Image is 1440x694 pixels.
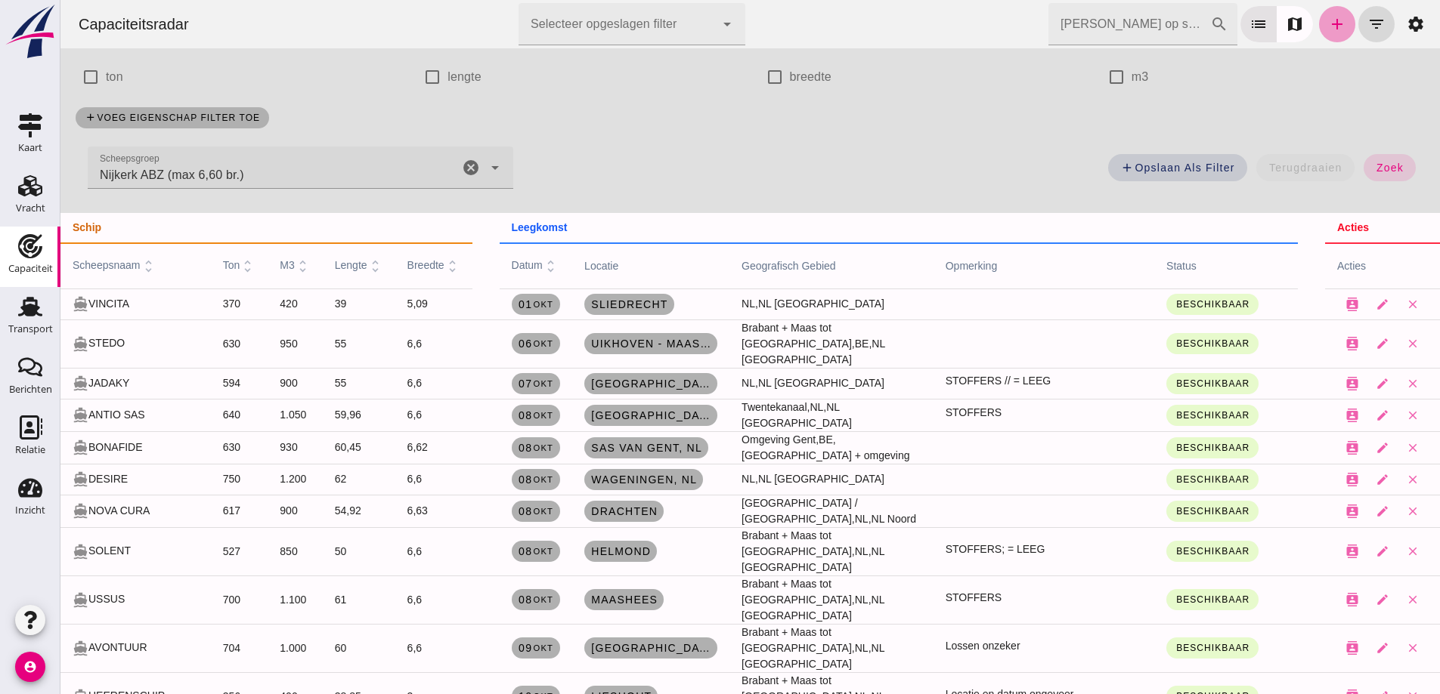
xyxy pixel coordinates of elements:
[885,638,960,654] span: Lossen onzeker
[335,464,412,495] td: 6,6
[1265,243,1380,288] th: acties
[451,373,500,394] a: 07okt
[335,319,412,368] td: 6,6
[335,288,412,319] td: 5,09
[207,495,262,527] td: 900
[1060,161,1174,174] span: Opslaan als filter
[12,503,138,520] div: NOVA CURA
[758,433,776,446] span: BE,
[401,159,420,177] i: Wis Scheepsgroep
[482,258,498,274] i: unfold_more
[1106,501,1198,522] button: Beschikbaar
[794,513,811,525] span: NL,
[1346,544,1359,558] i: close
[12,407,28,423] i: directions_boat
[1346,409,1359,422] i: close
[681,401,749,413] span: Twentekanaal,
[39,166,184,184] span: Nijkerk ABZ (max 6,60 br.)
[530,642,651,654] span: [GEOGRAPHIC_DATA]
[1071,56,1089,98] label: m3
[335,575,412,624] td: 6,6
[472,443,493,452] small: okt
[681,433,758,446] span: Omgeving Gent,
[163,259,196,271] span: ton
[1106,637,1198,659] button: Beschikbaar
[1285,473,1299,486] i: contacts
[150,319,208,368] td: 630
[524,589,603,610] a: Maashees
[1115,643,1189,653] span: Beschikbaar
[262,368,335,399] td: 55
[1106,541,1198,562] button: Beschikbaar
[472,379,493,388] small: okt
[1315,544,1329,558] i: edit
[1346,593,1359,606] i: close
[45,56,63,98] label: ton
[1315,641,1329,655] i: edit
[1346,441,1359,455] i: close
[512,243,669,288] th: locatie
[1346,473,1359,486] i: close
[472,507,493,516] small: okt
[179,258,195,274] i: unfold_more
[15,652,45,682] i: account_circle
[472,339,493,348] small: okt
[12,336,28,352] i: directions_boat
[530,505,597,517] span: Drachten
[451,405,500,426] a: 08okt
[1315,593,1329,606] i: edit
[1285,377,1299,390] i: contacts
[1060,161,1073,174] i: add
[681,594,824,622] span: NL [GEOGRAPHIC_DATA]
[681,529,794,557] span: Brabant + Maas tot [GEOGRAPHIC_DATA],
[1106,469,1198,490] button: Beschikbaar
[1094,243,1237,288] th: status
[681,642,824,670] span: NL [GEOGRAPHIC_DATA]
[1106,589,1198,610] button: Beschikbaar
[1196,154,1294,181] button: terugdraaien
[451,501,500,522] a: 08okt
[794,594,811,606] span: NL,
[1150,15,1168,33] i: search
[524,333,657,354] a: Uikhoven - Maasmechelen, nl
[150,399,208,431] td: 640
[1285,298,1299,311] i: contacts
[1115,443,1189,453] span: Beschikbaar
[384,258,400,274] i: unfold_more
[749,401,766,413] span: NL,
[18,143,42,153] div: Kaart
[80,258,96,274] i: unfold_more
[12,640,138,656] div: AVONTUUR
[681,578,794,606] span: Brabant + Maas tot [GEOGRAPHIC_DATA],
[1346,15,1364,33] i: settings
[12,296,28,312] i: directions_boat
[387,56,421,98] label: lengte
[457,338,493,350] span: 06
[335,368,412,399] td: 6,6
[457,505,493,517] span: 08
[681,497,797,525] span: [GEOGRAPHIC_DATA] / [GEOGRAPHIC_DATA],
[9,384,52,394] div: Berichten
[1189,15,1207,33] i: list
[451,589,500,610] a: 08okt
[335,399,412,431] td: 6,6
[1315,162,1343,174] span: zoek
[530,594,597,606] span: Maashees
[150,431,208,464] td: 630
[12,375,138,392] div: JADAKY
[451,437,500,458] a: 08okt
[451,294,500,315] a: 01okt
[262,495,335,527] td: 54,92
[698,298,824,310] span: NL [GEOGRAPHIC_DATA]
[1285,544,1299,558] i: contacts
[811,513,856,525] span: NL Noord
[472,475,493,484] small: okt
[1115,546,1189,557] span: Beschikbaar
[12,375,28,391] i: directions_boat
[524,469,643,490] a: Wageningen, nl
[1346,337,1359,350] i: close
[1285,441,1299,455] i: contacts
[207,319,262,368] td: 950
[681,626,794,654] span: Brabant + Maas tot [GEOGRAPHIC_DATA],
[207,368,262,399] td: 900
